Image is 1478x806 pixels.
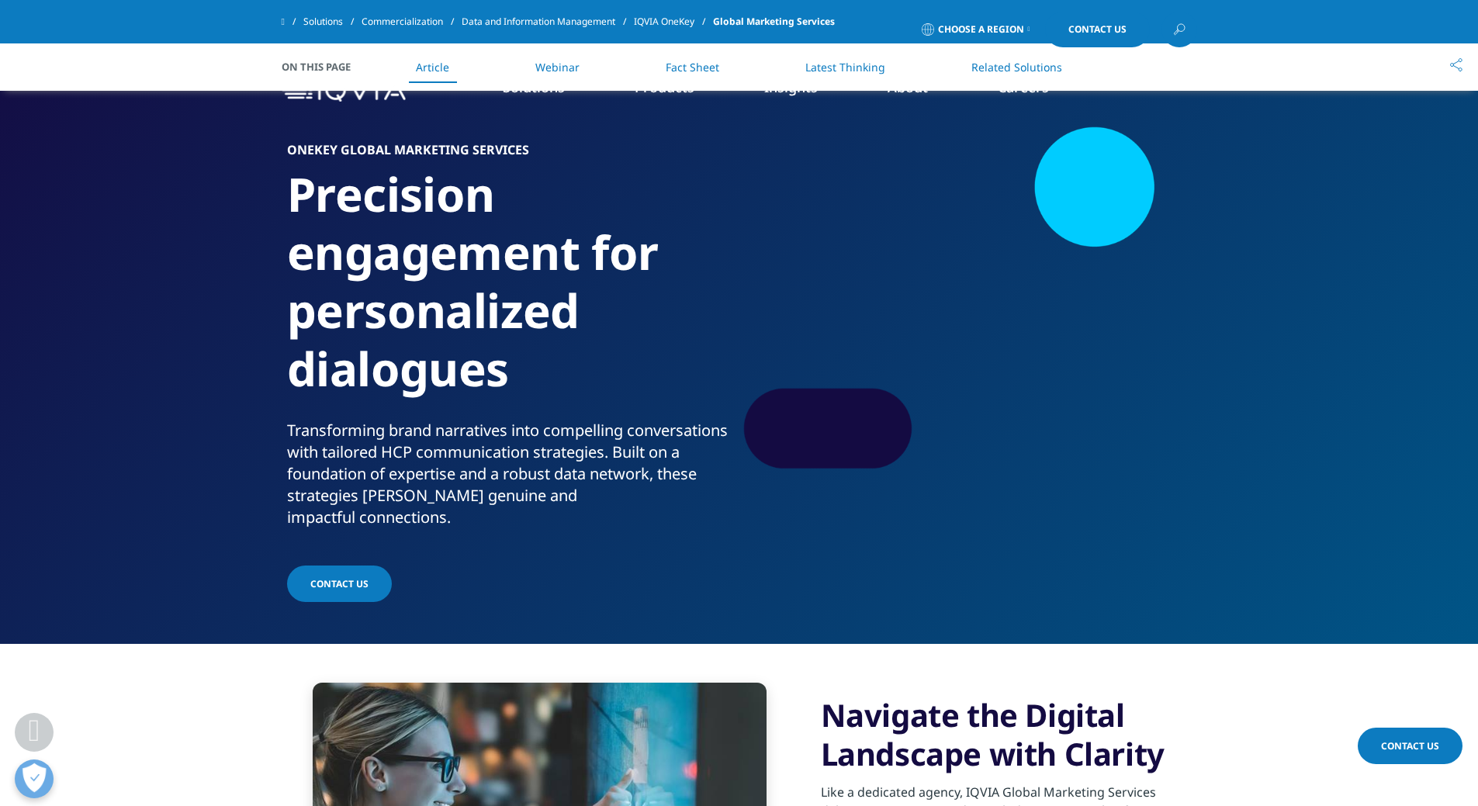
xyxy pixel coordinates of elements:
img: 057_huddled-around-laptop.jpg [776,144,1191,454]
a: Contact Us [1358,728,1462,764]
span: Contact Us [1381,739,1439,752]
a: Solutions [503,78,565,96]
span: Contact Us [1068,25,1127,34]
button: Apri preferenze [15,759,54,798]
a: Contact Us [1045,12,1150,47]
a: Careers [998,78,1049,96]
img: IQVIA Healthcare Information Technology and Pharma Clinical Research Company [282,80,406,102]
h3: Navigate the Digital Landscape with Clarity [821,696,1197,773]
h6: OneKey Global Marketing Services [287,144,733,165]
a: About [888,78,928,96]
p: Transforming brand narratives into compelling conversations with tailored HCP communication strat... [287,420,733,538]
a: CONTACT US [287,566,392,602]
a: Insights [764,78,818,96]
span: CONTACT US [310,577,369,590]
nav: Primary [412,54,1197,127]
h1: Precision engagement for personalized dialogues [287,165,733,420]
a: Products [635,78,694,96]
span: Choose a Region [938,23,1024,36]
